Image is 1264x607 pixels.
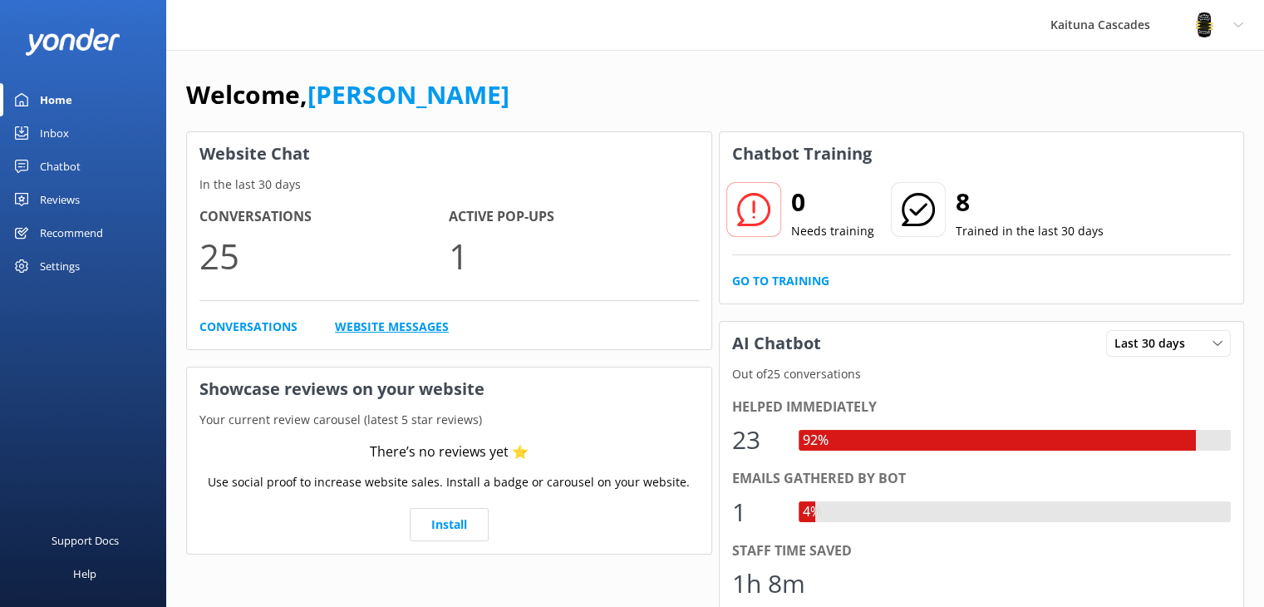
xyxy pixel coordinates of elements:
[720,132,884,175] h3: Chatbot Training
[732,540,1232,562] div: Staff time saved
[956,182,1104,222] h2: 8
[199,206,449,228] h4: Conversations
[799,501,825,523] div: 4%
[720,322,834,365] h3: AI Chatbot
[732,564,805,604] div: 1h 8m
[410,508,489,541] a: Install
[1114,334,1195,353] span: Last 30 days
[73,557,96,590] div: Help
[199,228,449,284] p: 25
[732,492,782,532] div: 1
[732,420,782,460] div: 23
[40,249,80,283] div: Settings
[40,150,81,183] div: Chatbot
[40,183,80,216] div: Reviews
[40,216,103,249] div: Recommend
[187,368,711,411] h3: Showcase reviews on your website
[187,411,711,429] p: Your current review carousel (latest 5 star reviews)
[732,272,829,290] a: Go to Training
[1192,12,1217,37] img: 802-1755650174.png
[791,222,874,240] p: Needs training
[307,77,509,111] a: [PERSON_NAME]
[370,442,529,463] div: There’s no reviews yet ⭐
[40,83,72,116] div: Home
[40,116,69,150] div: Inbox
[52,524,119,557] div: Support Docs
[449,228,698,284] p: 1
[208,473,690,491] p: Use social proof to increase website sales. Install a badge or carousel on your website.
[186,75,509,115] h1: Welcome,
[449,206,698,228] h4: Active Pop-ups
[199,318,298,336] a: Conversations
[732,468,1232,490] div: Emails gathered by bot
[187,132,711,175] h3: Website Chat
[335,318,449,336] a: Website Messages
[791,182,874,222] h2: 0
[25,28,120,56] img: yonder-white-logo.png
[187,175,711,194] p: In the last 30 days
[732,397,1232,418] div: Helped immediately
[720,365,1244,383] p: Out of 25 conversations
[956,222,1104,240] p: Trained in the last 30 days
[799,430,833,452] div: 92%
